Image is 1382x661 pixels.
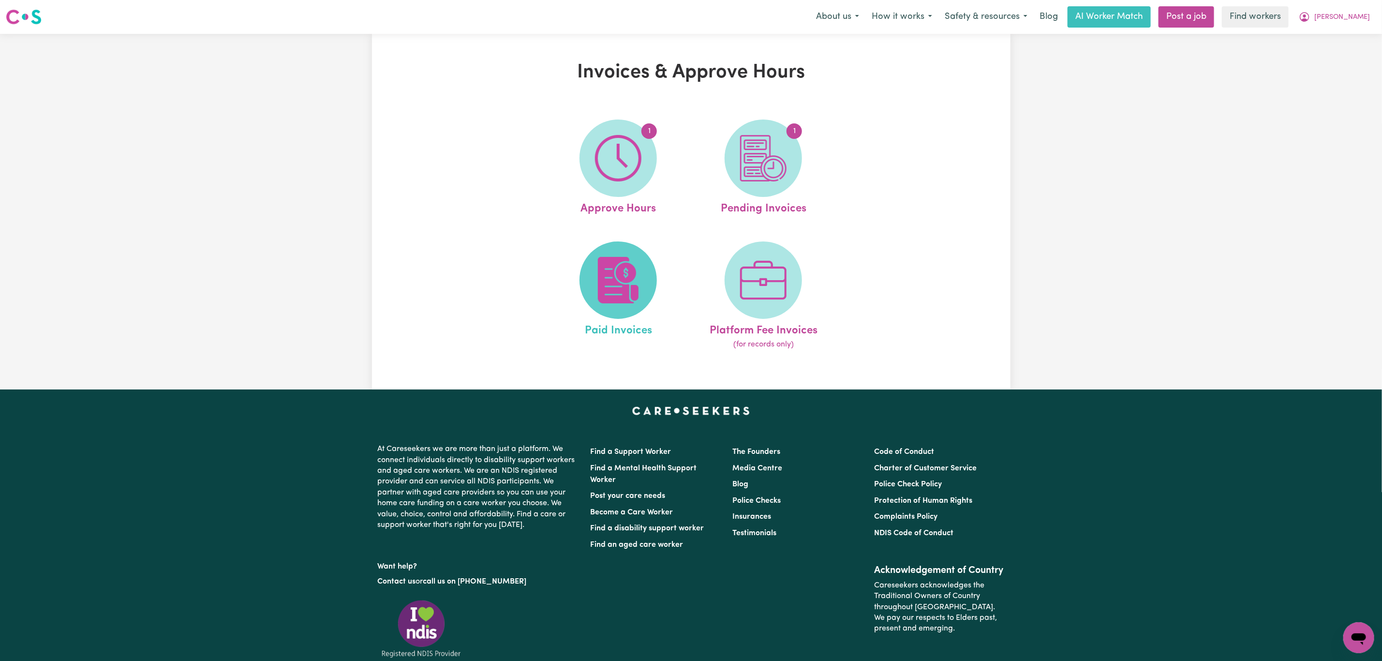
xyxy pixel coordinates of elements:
button: About us [810,7,865,27]
a: Media Centre [732,465,782,472]
a: Approve Hours [549,120,688,217]
p: Want help? [378,557,579,572]
a: Platform Fee Invoices(for records only) [694,241,833,351]
a: Testimonials [732,529,776,537]
a: call us on [PHONE_NUMBER] [423,578,527,586]
span: 1 [641,123,657,139]
a: The Founders [732,448,780,456]
button: How it works [865,7,938,27]
a: Protection of Human Rights [874,497,972,505]
a: Find a Mental Health Support Worker [591,465,697,484]
a: Blog [1034,6,1064,28]
a: Paid Invoices [549,241,688,351]
a: Police Check Policy [874,481,942,488]
span: [PERSON_NAME] [1314,12,1370,23]
iframe: Button to launch messaging window, conversation in progress [1343,622,1374,653]
a: Charter of Customer Service [874,465,977,472]
p: or [378,572,579,591]
a: Find workers [1222,6,1289,28]
span: (for records only) [733,339,794,350]
a: Code of Conduct [874,448,934,456]
button: My Account [1293,7,1376,27]
a: Careseekers logo [6,6,42,28]
a: Pending Invoices [694,120,833,217]
span: Pending Invoices [721,197,806,217]
h2: Acknowledgement of Country [874,565,1004,576]
a: Blog [732,481,748,488]
span: 1 [787,123,802,139]
a: AI Worker Match [1068,6,1151,28]
span: Paid Invoices [585,319,652,339]
span: Platform Fee Invoices [710,319,817,339]
span: Approve Hours [580,197,656,217]
a: Find a disability support worker [591,525,704,532]
a: Post a job [1159,6,1214,28]
a: Police Checks [732,497,781,505]
img: Registered NDIS provider [378,599,465,659]
p: At Careseekers we are more than just a platform. We connect individuals directly to disability su... [378,440,579,534]
button: Safety & resources [938,7,1034,27]
a: Become a Care Worker [591,509,673,516]
img: Careseekers logo [6,8,42,26]
a: Post your care needs [591,492,666,500]
a: Careseekers home page [632,407,750,415]
a: Insurances [732,513,771,521]
a: Contact us [378,578,416,586]
a: Complaints Policy [874,513,937,521]
h1: Invoices & Approve Hours [484,61,898,84]
a: Find an aged care worker [591,541,684,549]
a: NDIS Code of Conduct [874,529,953,537]
a: Find a Support Worker [591,448,671,456]
p: Careseekers acknowledges the Traditional Owners of Country throughout [GEOGRAPHIC_DATA]. We pay o... [874,576,1004,638]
